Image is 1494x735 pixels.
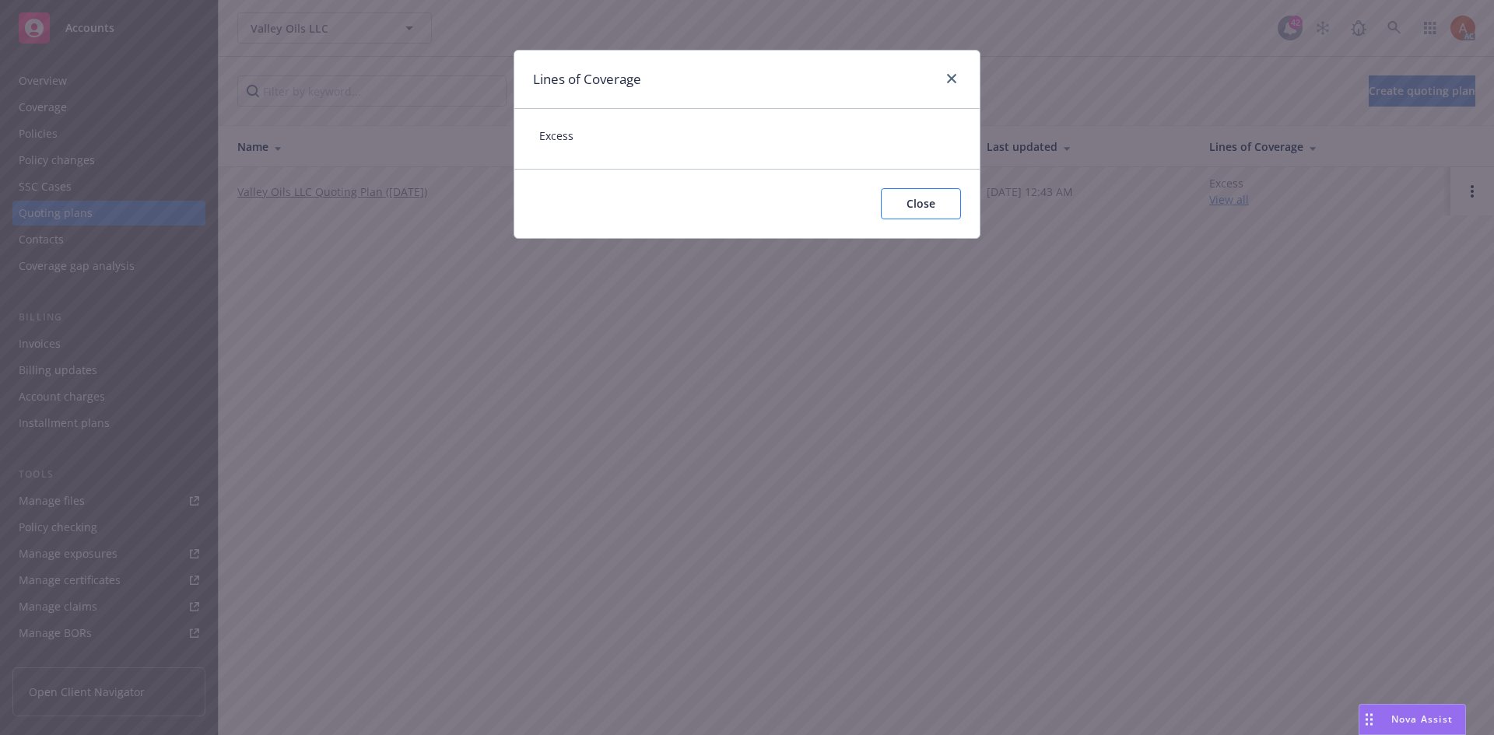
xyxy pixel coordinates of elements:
span: Close [907,196,935,211]
span: Nova Assist [1391,712,1453,726]
button: Close [881,188,961,219]
h1: Lines of Coverage [533,69,641,89]
a: close [942,69,961,88]
span: Excess [539,128,955,144]
div: Drag to move [1359,705,1379,734]
button: Nova Assist [1359,704,1466,735]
